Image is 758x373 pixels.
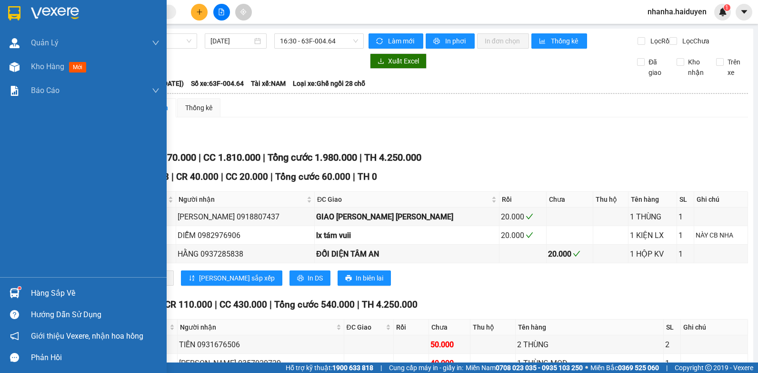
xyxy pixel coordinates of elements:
[10,310,19,319] span: question-circle
[203,152,260,163] span: CC 1.810.000
[370,53,427,69] button: downloadXuất Excel
[369,33,423,49] button: syncLàm mới
[394,320,429,335] th: Rồi
[378,58,384,65] span: download
[380,363,382,373] span: |
[647,36,672,46] span: Lọc Rồi
[165,299,212,310] span: CR 110.000
[389,363,463,373] span: Cung cấp máy in - giấy in:
[31,330,143,342] span: Giới thiệu Vexere, nhận hoa hồng
[526,231,533,239] span: check
[718,8,727,16] img: icon-new-feature
[347,322,384,332] span: ĐC Giao
[593,192,628,207] th: Thu hộ
[429,320,470,335] th: Chưa
[724,4,730,11] sup: 1
[251,78,286,89] span: Tài xế: NAM
[388,56,419,66] span: Xuất Excel
[665,357,679,369] div: 1
[10,288,20,298] img: warehouse-icon
[640,6,714,18] span: nhanha.haiduyen
[551,36,579,46] span: Thống kê
[376,38,384,45] span: sync
[517,339,662,351] div: 2 THÙNG
[539,38,547,45] span: bar-chart
[179,357,342,369] div: [PERSON_NAME] 0357020720
[678,211,692,223] div: 1
[316,248,498,260] div: ĐỐI DIỆN TÂM AN
[496,364,583,372] strong: 0708 023 035 - 0935 103 250
[152,87,160,94] span: down
[696,230,746,240] div: NÀY CB NHA
[181,270,282,286] button: sort-ascending[PERSON_NAME] sắp xếp
[176,171,219,182] span: CR 40.000
[210,36,252,46] input: 11/08/2025
[147,152,196,163] span: CR 170.000
[466,363,583,373] span: Miền Nam
[189,275,195,282] span: sort-ascending
[430,339,469,351] div: 50.000
[8,6,20,21] img: logo-vxr
[31,84,60,96] span: Báo cáo
[725,4,728,11] span: 1
[191,78,244,89] span: Số xe: 63F-004.64
[178,211,313,223] div: [PERSON_NAME] 0918807437
[240,9,247,15] span: aim
[297,275,304,282] span: printer
[678,248,692,260] div: 1
[694,192,748,207] th: Ghi chú
[388,36,416,46] span: Làm mới
[199,273,275,283] span: [PERSON_NAME] sắp xếp
[275,171,350,182] span: Tổng cước 60.000
[678,229,692,241] div: 1
[681,320,748,335] th: Ghi chú
[630,229,676,241] div: 1 KIỆN LX
[316,229,498,241] div: lx tám vuii
[268,152,357,163] span: Tổng cước 1.980.000
[218,9,225,15] span: file-add
[666,363,668,373] span: |
[31,308,160,322] div: Hướng dẫn sử dụng
[31,351,160,365] div: Phản hồi
[10,353,19,362] span: message
[263,152,265,163] span: |
[179,339,342,351] div: TIẾN 0931676506
[664,320,681,335] th: SL
[10,332,19,341] span: notification
[445,36,467,46] span: In phơi
[531,33,587,49] button: bar-chartThống kê
[573,250,580,258] span: check
[196,9,203,15] span: plus
[185,103,212,113] div: Thống kê
[677,192,694,207] th: SL
[665,339,679,351] div: 2
[31,286,160,300] div: Hàng sắp về
[470,320,516,335] th: Thu hộ
[705,364,712,371] span: copyright
[171,171,174,182] span: |
[215,299,217,310] span: |
[499,192,547,207] th: Rồi
[10,62,20,72] img: warehouse-icon
[501,211,545,223] div: 20.000
[740,8,748,16] span: caret-down
[316,211,498,223] div: GIAO [PERSON_NAME] [PERSON_NAME]
[317,194,489,205] span: ĐC Giao
[221,171,223,182] span: |
[724,57,748,78] span: Trên xe
[180,322,334,332] span: Người nhận
[69,62,86,73] span: mới
[628,192,678,207] th: Tên hàng
[526,213,533,220] span: check
[645,57,669,78] span: Đã giao
[332,364,373,372] strong: 1900 633 818
[590,363,659,373] span: Miền Bắc
[630,211,676,223] div: 1 THÙNG
[501,229,545,241] div: 20.000
[152,39,160,47] span: down
[345,275,352,282] span: printer
[308,273,323,283] span: In DS
[289,270,330,286] button: printerIn DS
[548,248,592,260] div: 20.000
[362,299,418,310] span: TH 4.250.000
